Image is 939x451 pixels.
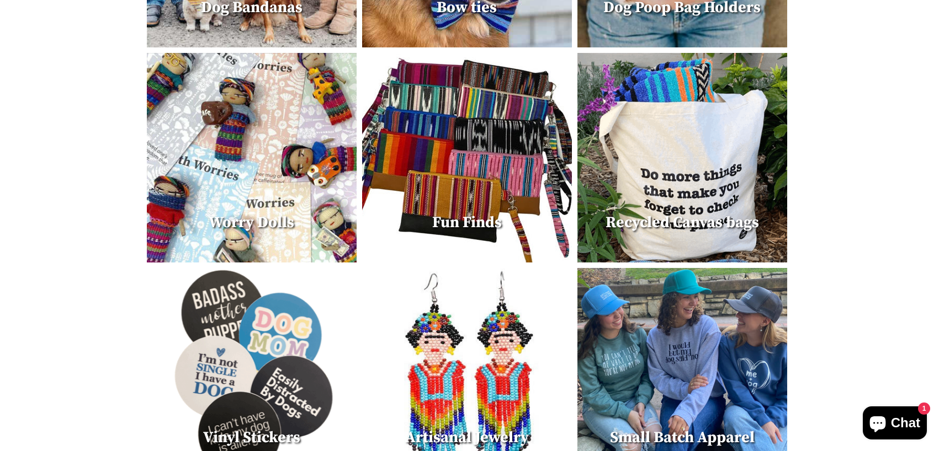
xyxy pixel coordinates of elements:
[577,53,787,272] a: Recycled Canvas bags
[405,428,529,447] span: Artisanal Jewelry
[362,53,572,272] a: Fun Finds
[432,213,502,232] span: Fun Finds
[610,428,755,447] span: Small Batch Apparel
[147,53,357,272] a: Worry Dolls
[203,428,300,447] span: Vinyl Stickers
[606,213,759,232] span: Recycled Canvas bags
[860,406,930,442] inbox-online-store-chat: Shopify online store chat
[209,213,294,232] span: Worry Dolls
